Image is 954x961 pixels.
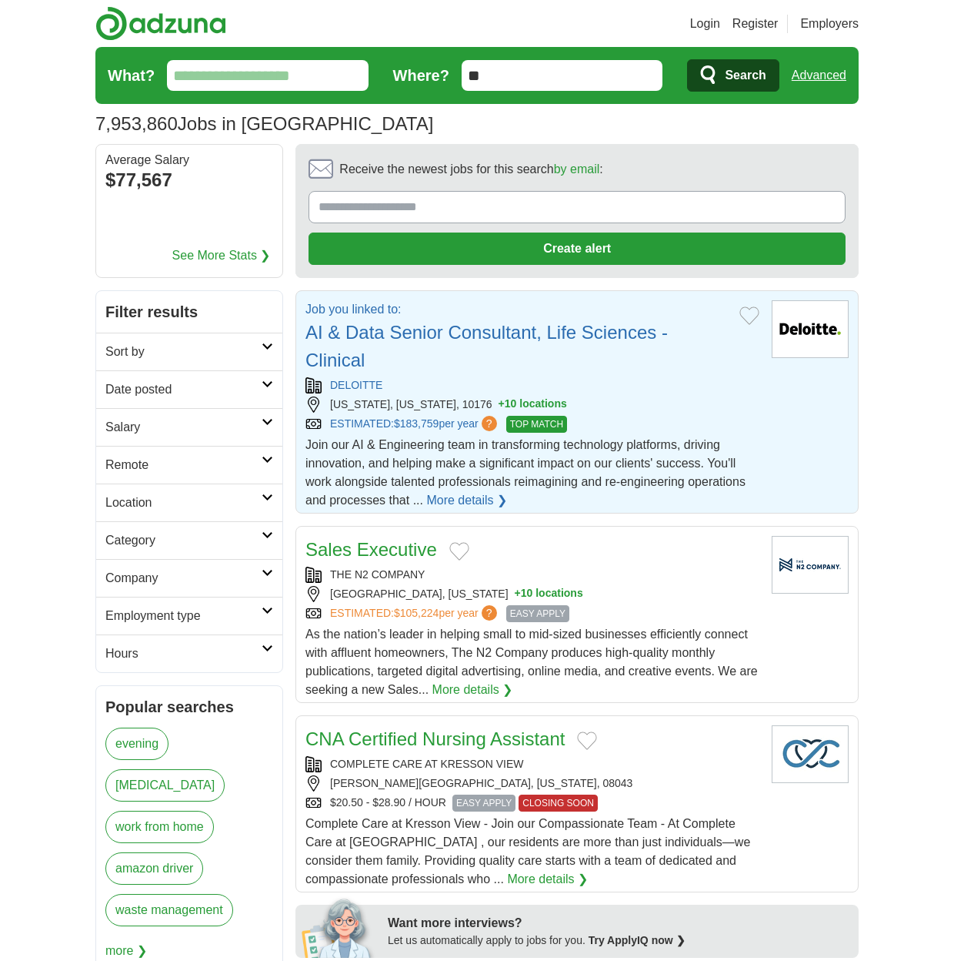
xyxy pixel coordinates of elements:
img: Deloitte logo [772,300,849,358]
h2: Filter results [96,291,282,333]
label: Where? [393,64,449,87]
label: What? [108,64,155,87]
a: Sales Executive [305,539,437,560]
span: + [499,397,505,413]
h2: Sort by [105,343,262,361]
h2: Popular searches [105,695,273,718]
a: DELOITTE [330,379,382,391]
h2: Remote [105,456,262,474]
span: EASY APPLY [452,795,515,812]
a: Try ApplyIQ now ❯ [589,934,685,946]
a: Advanced [792,60,846,91]
a: Register [732,15,779,33]
span: As the nation’s leader in helping small to mid-sized businesses efficiently connect with affluent... [305,628,758,696]
a: ESTIMATED:$183,759per year? [330,416,500,433]
div: $77,567 [105,166,273,194]
div: Want more interviews? [388,914,849,933]
a: evening [105,728,168,760]
a: Category [96,521,282,559]
button: Add to favorite jobs [577,732,597,750]
div: Let us automatically apply to jobs for you. [388,933,849,949]
a: CNA Certified Nursing Assistant [305,728,565,749]
a: AI & Data Senior Consultant, Life Sciences - Clinical [305,322,668,370]
span: + [515,586,521,602]
span: Join our AI & Engineering team in transforming technology platforms, driving innovation, and help... [305,438,746,507]
h2: Company [105,569,262,588]
h1: Jobs in [GEOGRAPHIC_DATA] [95,113,433,134]
a: Login [690,15,720,33]
h2: Category [105,531,262,550]
button: Add to favorite jobs [739,306,759,325]
span: Receive the newest jobs for this search : [339,160,602,179]
div: [GEOGRAPHIC_DATA], [US_STATE] [305,586,759,602]
a: by email [554,162,600,176]
img: Company logo [772,725,849,783]
button: Add to favorite jobs [449,542,469,561]
a: [MEDICAL_DATA] [105,769,225,802]
div: [PERSON_NAME][GEOGRAPHIC_DATA], [US_STATE], 08043 [305,775,759,792]
a: More details ❯ [426,491,507,510]
span: $105,224 [394,607,439,619]
h2: Hours [105,645,262,663]
span: $183,759 [394,417,439,430]
span: CLOSING SOON [519,795,598,812]
button: +10 locations [499,397,567,413]
h2: Location [105,494,262,512]
span: ? [482,605,497,621]
a: Company [96,559,282,597]
button: Create alert [309,233,846,265]
a: Remote [96,446,282,484]
a: Employers [800,15,859,33]
img: apply-iq-scientist.png [302,896,376,958]
a: Date posted [96,370,282,408]
div: Average Salary [105,154,273,166]
span: Complete Care at Kresson View - Join our Compassionate Team - At Complete Care at [GEOGRAPHIC_DAT... [305,817,750,886]
img: Adzuna logo [95,6,226,41]
div: THE N2 COMPANY [305,567,759,583]
div: $20.50 - $28.90 / HOUR [305,795,759,812]
a: ESTIMATED:$105,224per year? [330,605,500,622]
img: Company logo [772,536,849,594]
a: amazon driver [105,852,203,885]
span: EASY APPLY [506,605,569,622]
h2: Date posted [105,380,262,399]
a: Hours [96,635,282,672]
p: Job you linked to: [305,300,727,319]
a: work from home [105,811,214,843]
a: waste management [105,894,233,926]
div: [US_STATE], [US_STATE], 10176 [305,397,759,413]
span: ? [482,416,497,431]
a: Location [96,484,282,521]
a: See More Stats ❯ [172,246,271,265]
div: COMPLETE CARE AT KRESSON VIEW [305,756,759,772]
button: +10 locations [515,586,583,602]
a: More details ❯ [507,870,588,889]
a: Salary [96,408,282,446]
h2: Employment type [105,607,262,625]
a: Sort by [96,333,282,370]
a: More details ❯ [432,681,513,699]
a: Employment type [96,597,282,635]
span: TOP MATCH [506,416,567,433]
span: 7,953,860 [95,110,178,138]
h2: Salary [105,418,262,437]
span: Search [725,60,766,91]
button: Search [687,59,779,92]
